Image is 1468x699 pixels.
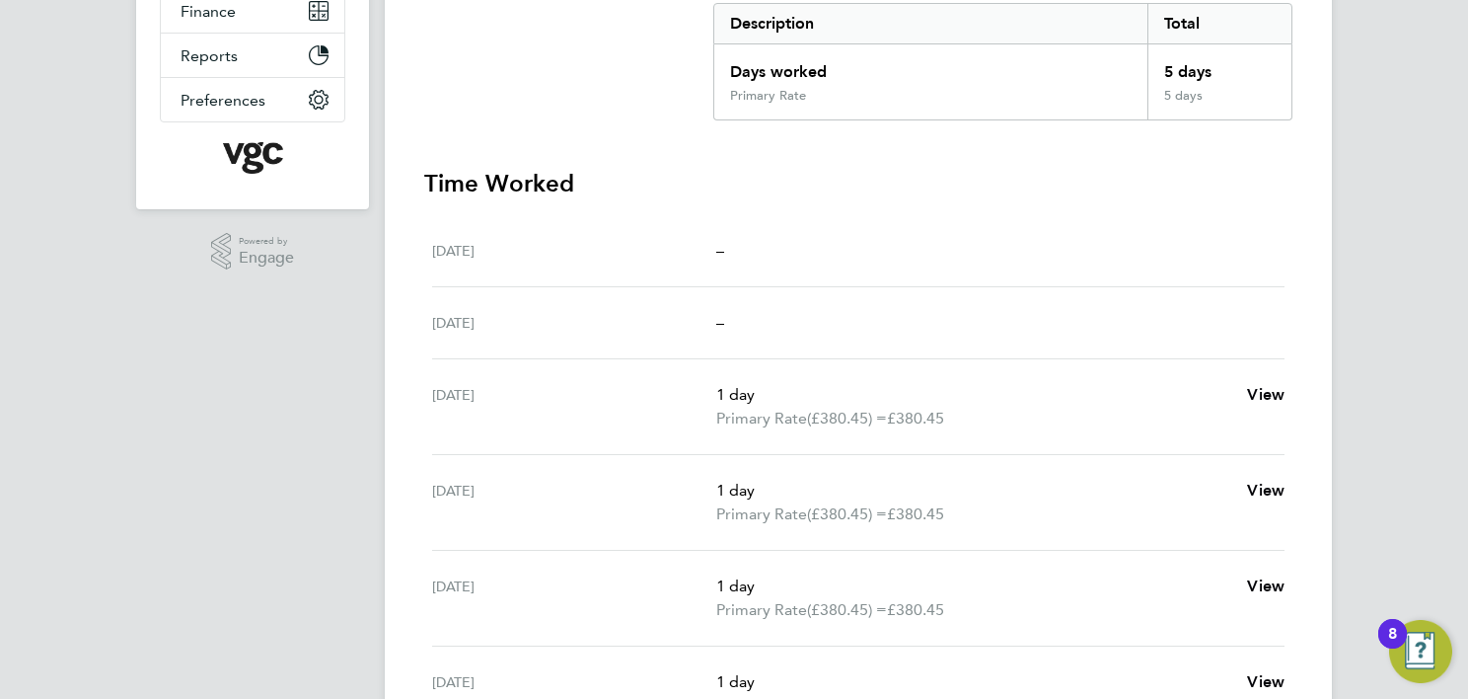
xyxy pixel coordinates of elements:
[181,91,265,110] span: Preferences
[424,168,1292,199] h3: Time Worked
[716,479,1231,503] p: 1 day
[1388,634,1397,660] div: 8
[160,142,345,174] a: Go to home page
[716,241,724,260] span: –
[1247,481,1284,500] span: View
[211,233,295,271] a: Powered byEngage
[807,600,887,619] span: (£380.45) =
[807,505,887,523] span: (£380.45) =
[1247,385,1284,404] span: View
[1247,383,1284,407] a: View
[714,4,1147,43] div: Description
[239,233,294,250] span: Powered by
[716,670,1231,694] p: 1 day
[432,383,716,430] div: [DATE]
[887,600,944,619] span: £380.45
[432,479,716,526] div: [DATE]
[716,598,807,622] span: Primary Rate
[887,505,944,523] span: £380.45
[716,383,1231,407] p: 1 day
[1389,620,1452,683] button: Open Resource Center, 8 new notifications
[716,313,724,332] span: –
[161,78,344,121] button: Preferences
[181,46,238,65] span: Reports
[714,44,1147,88] div: Days worked
[432,575,716,622] div: [DATE]
[887,409,944,427] span: £380.45
[1147,4,1291,43] div: Total
[1247,670,1284,694] a: View
[432,239,716,263] div: [DATE]
[1247,577,1284,595] span: View
[1147,44,1291,88] div: 5 days
[1247,575,1284,598] a: View
[716,575,1231,598] p: 1 day
[807,409,887,427] span: (£380.45) =
[161,34,344,77] button: Reports
[1247,672,1284,691] span: View
[716,503,807,526] span: Primary Rate
[713,3,1292,120] div: Summary
[181,2,236,21] span: Finance
[432,311,716,335] div: [DATE]
[1147,88,1291,119] div: 5 days
[730,88,806,104] div: Primary Rate
[1247,479,1284,503] a: View
[223,142,283,174] img: vgcgroup-logo-retina.png
[716,407,807,430] span: Primary Rate
[239,250,294,267] span: Engage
